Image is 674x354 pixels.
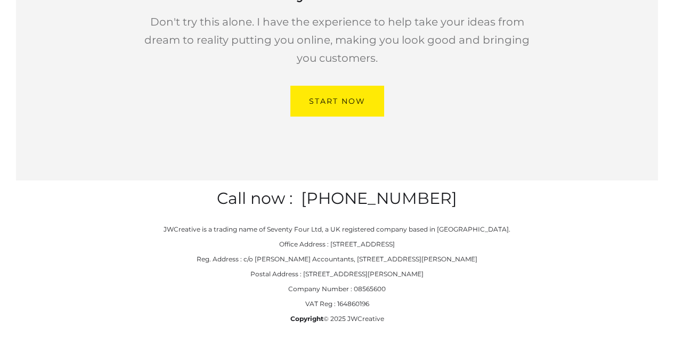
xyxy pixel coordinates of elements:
p: JWCreative is a trading name of Seventy Four Ltd, a UK registered company based in [GEOGRAPHIC_DA... [164,222,510,326]
strong: Copyright [290,315,323,323]
p: Call now : [PHONE_NUMBER] [34,191,641,206]
a: Start Now [290,86,384,117]
div: Start Now [309,94,366,108]
div: Don't try this alone. I have the experience to help take your ideas from dream to reality putting... [142,13,532,67]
